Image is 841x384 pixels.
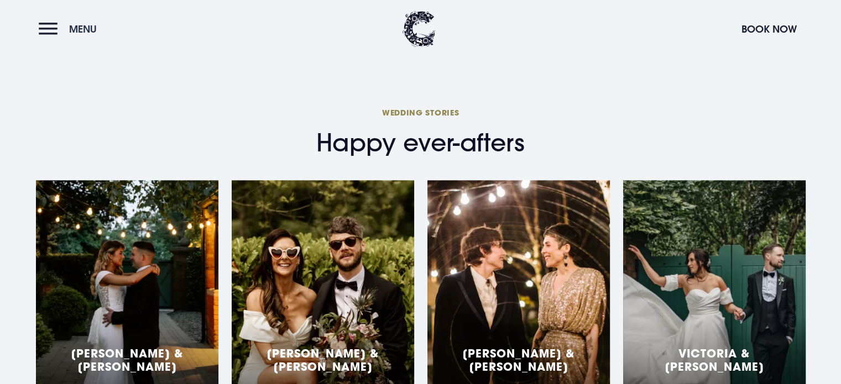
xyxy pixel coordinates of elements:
img: Clandeboye Lodge [403,11,436,47]
h5: Victoria & [PERSON_NAME] [636,346,792,372]
h2: Happy ever-afters [166,107,675,157]
h5: [PERSON_NAME] & [PERSON_NAME] [49,346,205,372]
button: Menu [39,17,102,41]
h5: [PERSON_NAME] & [PERSON_NAME] [245,346,401,372]
button: Book Now [736,17,802,41]
span: Wedding Stories [166,107,675,118]
h5: [PERSON_NAME] & [PERSON_NAME] [441,346,597,372]
span: Menu [69,23,97,35]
